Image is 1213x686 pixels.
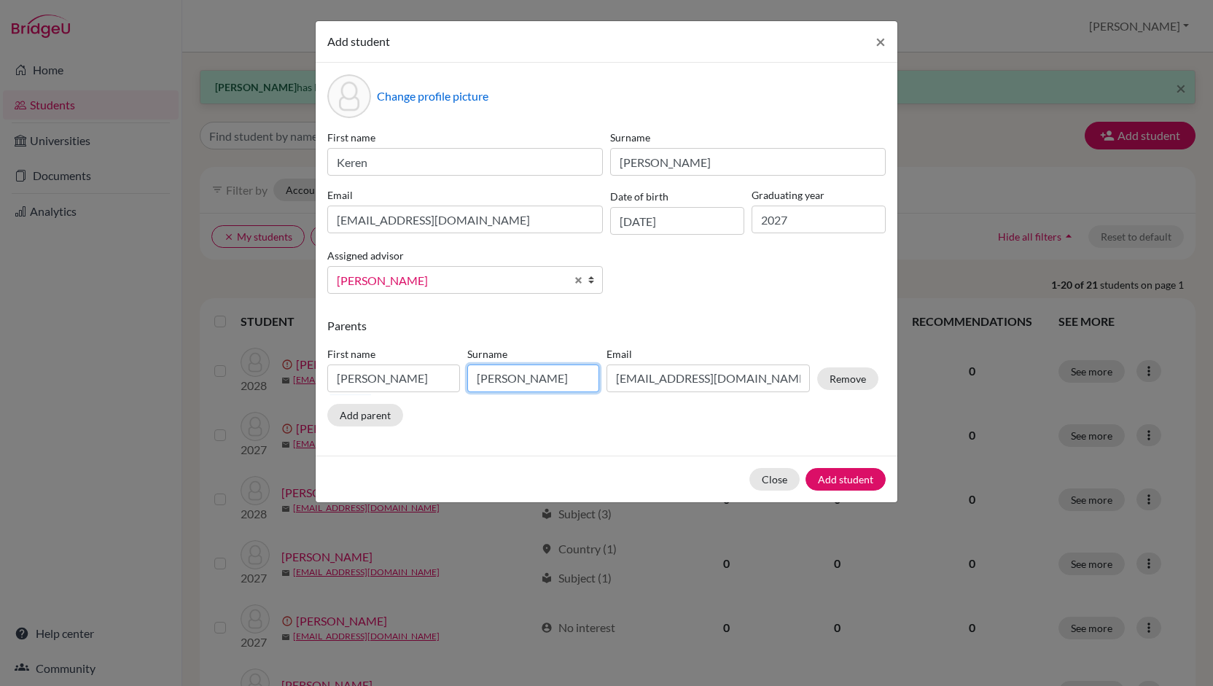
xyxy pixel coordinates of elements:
label: Surname [610,130,886,145]
button: Add student [806,468,886,491]
button: Add parent [327,404,403,426]
div: Profile picture [327,74,371,118]
p: Parents [327,317,886,335]
button: Close [864,21,897,62]
input: dd/mm/yyyy [610,207,744,235]
label: Assigned advisor [327,248,404,263]
span: Add student [327,34,390,48]
label: First name [327,130,603,145]
label: Graduating year [752,187,886,203]
label: Date of birth [610,189,668,204]
label: Email [606,346,810,362]
label: First name [327,346,460,362]
span: × [875,31,886,52]
button: Remove [817,367,878,390]
span: [PERSON_NAME] [337,271,566,290]
button: Close [749,468,800,491]
label: Email [327,187,603,203]
label: Surname [467,346,600,362]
